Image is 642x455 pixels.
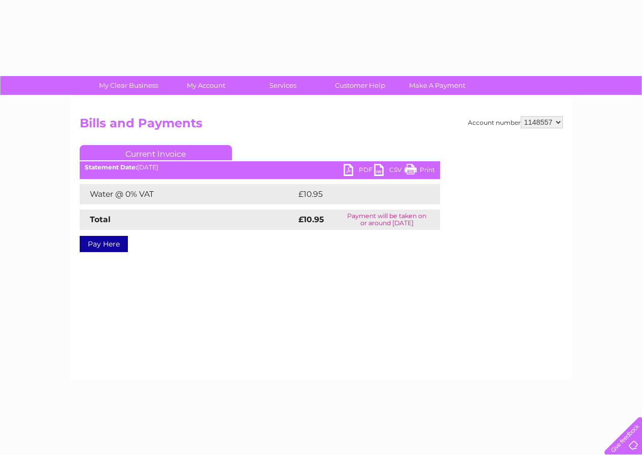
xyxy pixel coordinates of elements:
[374,164,404,179] a: CSV
[164,76,248,95] a: My Account
[80,164,440,171] div: [DATE]
[395,76,479,95] a: Make A Payment
[80,145,232,160] a: Current Invoice
[80,116,563,135] h2: Bills and Payments
[344,164,374,179] a: PDF
[404,164,435,179] a: Print
[80,236,128,252] a: Pay Here
[296,184,419,204] td: £10.95
[468,116,563,128] div: Account number
[80,184,296,204] td: Water @ 0% VAT
[334,209,440,230] td: Payment will be taken on or around [DATE]
[85,163,137,171] b: Statement Date:
[87,76,171,95] a: My Clear Business
[298,215,324,224] strong: £10.95
[241,76,325,95] a: Services
[90,215,111,224] strong: Total
[318,76,402,95] a: Customer Help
